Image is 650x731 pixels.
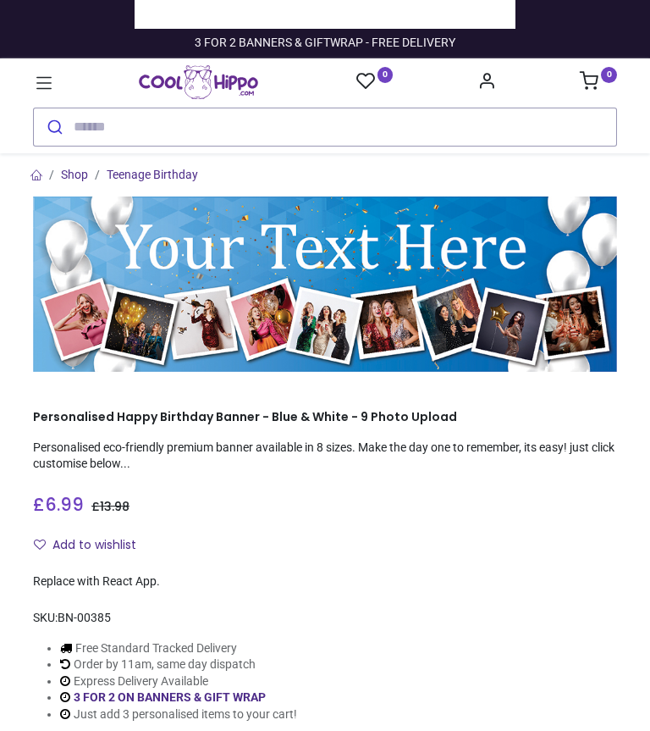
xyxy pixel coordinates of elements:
a: 0 [580,76,617,90]
li: Just add 3 personalised items to your cart! [60,706,297,723]
a: Logo of Cool Hippo [139,65,258,99]
img: Cool Hippo [139,65,258,99]
a: 3 FOR 2 ON BANNERS & GIFT WRAP [74,690,266,704]
iframe: Customer reviews powered by Trustpilot [147,6,503,23]
sup: 0 [601,67,617,83]
span: 13.98 [100,498,129,515]
h1: Personalised Happy Birthday Banner - Blue & White - 9 Photo Upload [33,409,617,426]
li: Express Delivery Available [60,673,297,690]
i: Add to wishlist [34,539,46,551]
sup: 0 [377,67,394,83]
div: 3 FOR 2 BANNERS & GIFTWRAP - FREE DELIVERY [195,35,455,52]
span: £ [33,493,84,518]
div: SKU: [33,610,617,627]
img: Personalised Happy Birthday Banner - Blue & White - 9 Photo Upload [33,197,617,372]
p: Personalised eco-friendly premium banner available in 8 sizes. Make the day one to remember, its ... [33,440,617,473]
li: Free Standard Tracked Delivery [60,640,297,657]
button: Submit [34,108,74,146]
a: Shop [61,168,88,181]
span: BN-00385 [58,611,111,624]
a: Teenage Birthday [107,168,198,181]
span: 6.99 [45,492,84,517]
span: £ [91,498,129,515]
a: Account Info [477,76,496,90]
li: Order by 11am, same day dispatch [60,656,297,673]
a: 0 [356,71,394,92]
button: Add to wishlistAdd to wishlist [33,531,151,560]
div: Replace with React App. [33,573,617,590]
